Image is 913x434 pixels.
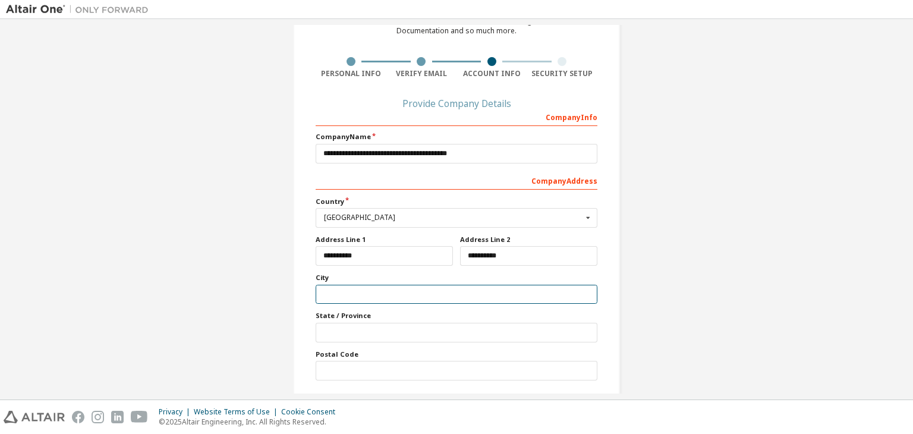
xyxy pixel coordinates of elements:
[460,235,597,244] label: Address Line 2
[316,197,597,206] label: Country
[159,407,194,417] div: Privacy
[316,273,597,282] label: City
[316,100,597,107] div: Provide Company Details
[92,411,104,423] img: instagram.svg
[527,69,598,78] div: Security Setup
[316,350,597,359] label: Postal Code
[386,69,457,78] div: Verify Email
[281,407,342,417] div: Cookie Consent
[456,69,527,78] div: Account Info
[159,417,342,427] p: © 2025 Altair Engineering, Inc. All Rights Reserved.
[316,171,597,190] div: Company Address
[316,235,453,244] label: Address Line 1
[194,407,281,417] div: Website Terms of Use
[111,411,124,423] img: linkedin.svg
[6,4,155,15] img: Altair One
[316,107,597,126] div: Company Info
[131,411,148,423] img: youtube.svg
[374,17,539,36] div: For Free Trials, Licenses, Downloads, Learning & Documentation and so much more.
[324,214,583,221] div: [GEOGRAPHIC_DATA]
[316,69,386,78] div: Personal Info
[4,411,65,423] img: altair_logo.svg
[316,311,597,320] label: State / Province
[72,411,84,423] img: facebook.svg
[316,132,597,141] label: Company Name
